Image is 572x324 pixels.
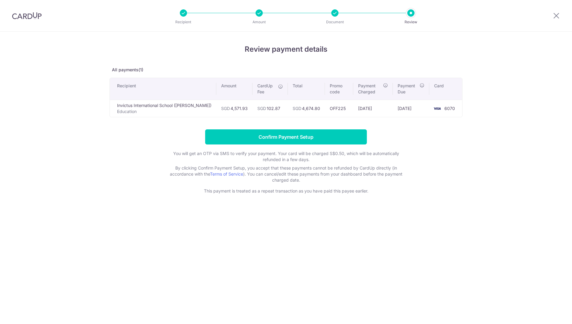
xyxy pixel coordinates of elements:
span: Payment Charged [358,83,381,95]
span: SGD [293,106,301,111]
th: Card [429,78,462,100]
span: SGD [257,106,266,111]
span: CardUp Fee [257,83,275,95]
iframe: Opens a widget where you can find more information [533,306,566,321]
th: Total [288,78,325,100]
a: Terms of Service [210,171,243,177]
th: Recipient [110,78,216,100]
span: 6070 [444,106,455,111]
td: OFF225 [325,100,353,117]
input: Confirm Payment Setup [205,129,367,144]
p: Review [389,19,433,25]
p: Education [117,109,211,115]
p: Document [313,19,357,25]
img: <span class="translation_missing" title="translation missing: en.account_steps.new_confirm_form.b... [431,105,443,112]
span: Payment Due [398,83,418,95]
p: All payments(1) [110,67,462,73]
p: Amount [237,19,281,25]
th: Amount [216,78,253,100]
td: 4,571.93 [216,100,253,117]
h4: Review payment details [110,44,462,55]
span: SGD [221,106,230,111]
p: By clicking Confirm Payment Setup, you accept that these payments cannot be refunded by CardUp di... [165,165,407,183]
td: Invictus International School ([PERSON_NAME]) [110,100,216,117]
td: 102.87 [253,100,288,117]
td: [DATE] [393,100,429,117]
td: [DATE] [353,100,393,117]
img: CardUp [12,12,42,19]
td: 4,674.80 [288,100,325,117]
p: You will get an OTP via SMS to verify your payment. Your card will be charged S$0.50, which will ... [165,151,407,163]
p: Recipient [161,19,206,25]
p: This payment is treated as a repeat transaction as you have paid this payee earlier. [165,188,407,194]
th: Promo code [325,78,353,100]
